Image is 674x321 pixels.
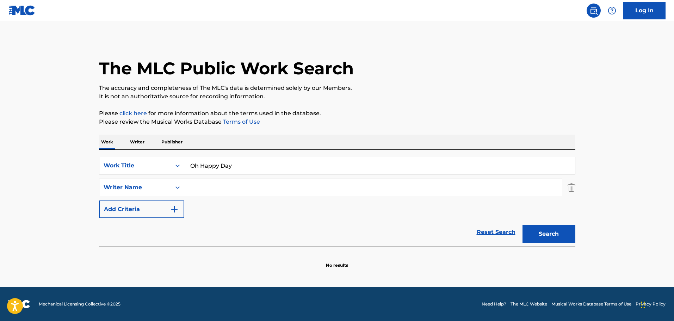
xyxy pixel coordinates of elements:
p: No results [326,254,348,268]
a: click here [119,110,147,117]
a: The MLC Website [511,301,547,307]
a: Musical Works Database Terms of Use [551,301,631,307]
img: help [608,6,616,15]
p: The accuracy and completeness of The MLC's data is determined solely by our Members. [99,84,575,92]
p: Please for more information about the terms used in the database. [99,109,575,118]
a: Public Search [587,4,601,18]
img: logo [8,300,30,308]
iframe: Chat Widget [639,287,674,321]
a: Reset Search [473,224,519,240]
p: Publisher [159,135,185,149]
a: Terms of Use [222,118,260,125]
p: It is not an authoritative source for recording information. [99,92,575,101]
div: Writer Name [104,183,167,192]
div: Drag [641,294,645,315]
img: MLC Logo [8,5,36,16]
button: Search [522,225,575,243]
div: Help [605,4,619,18]
p: Please review the Musical Works Database [99,118,575,126]
form: Search Form [99,157,575,246]
h1: The MLC Public Work Search [99,58,354,79]
img: Delete Criterion [568,179,575,196]
img: search [589,6,598,15]
span: Mechanical Licensing Collective © 2025 [39,301,120,307]
img: 9d2ae6d4665cec9f34b9.svg [170,205,179,214]
a: Need Help? [482,301,506,307]
p: Writer [128,135,147,149]
button: Add Criteria [99,200,184,218]
p: Work [99,135,115,149]
div: Work Title [104,161,167,170]
a: Log In [623,2,666,19]
a: Privacy Policy [636,301,666,307]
